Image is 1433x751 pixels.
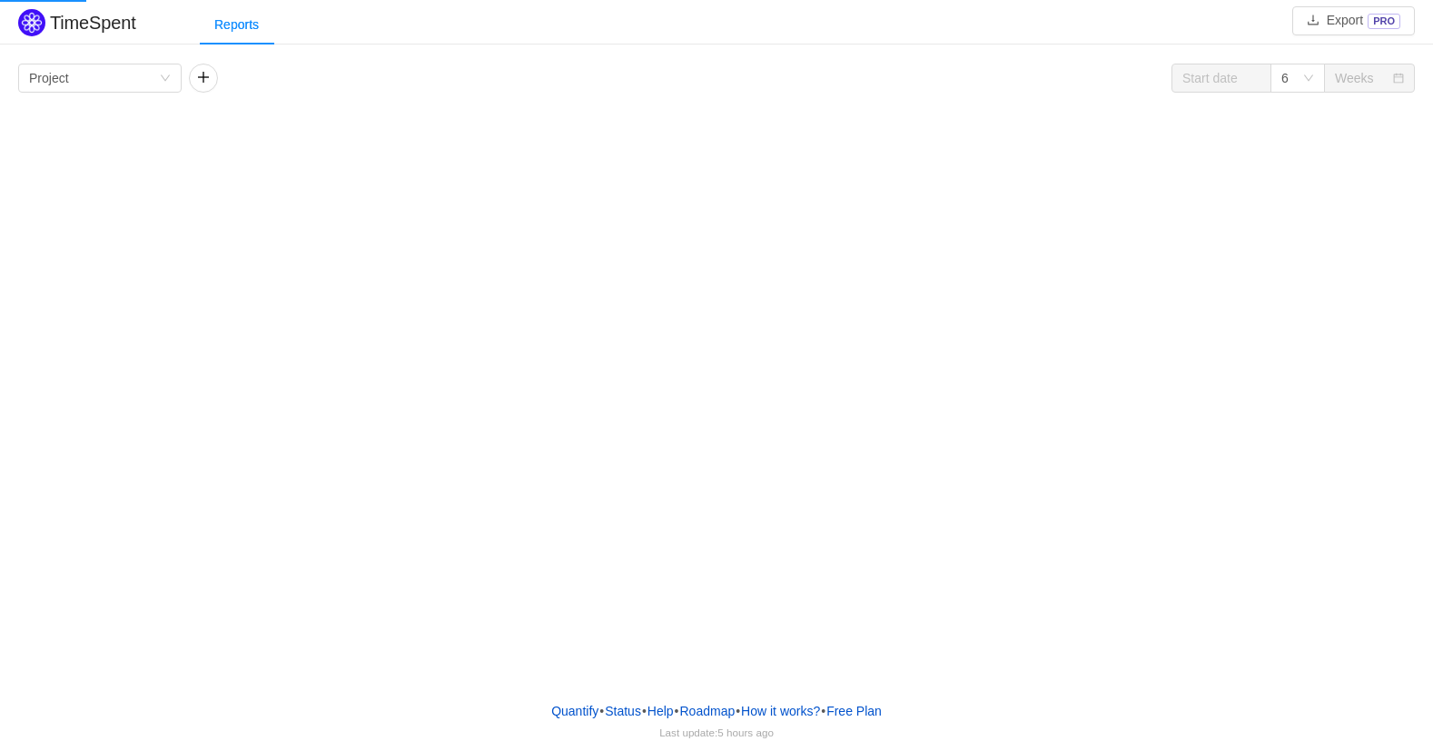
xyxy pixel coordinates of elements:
[821,704,825,718] span: •
[1303,73,1314,85] i: icon: down
[599,704,604,718] span: •
[604,697,642,725] a: Status
[717,726,774,738] span: 5 hours ago
[160,73,171,85] i: icon: down
[659,726,774,738] span: Last update:
[642,704,647,718] span: •
[29,64,69,92] div: Project
[1281,64,1289,92] div: 6
[679,697,736,725] a: Roadmap
[18,9,45,36] img: Quantify logo
[50,13,136,33] h2: TimeSpent
[825,697,883,725] button: Free Plan
[736,704,740,718] span: •
[740,697,821,725] button: How it works?
[647,697,675,725] a: Help
[1171,64,1271,93] input: Start date
[675,704,679,718] span: •
[1393,73,1404,85] i: icon: calendar
[1292,6,1415,35] button: icon: downloadExportPRO
[1335,64,1374,92] div: Weeks
[550,697,599,725] a: Quantify
[200,5,273,45] div: Reports
[189,64,218,93] button: icon: plus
